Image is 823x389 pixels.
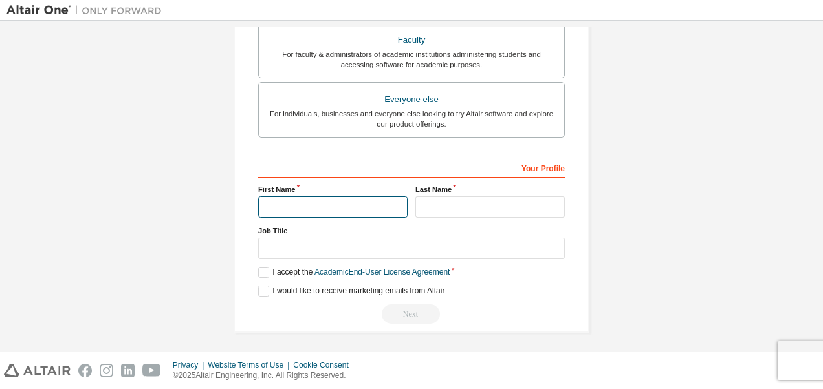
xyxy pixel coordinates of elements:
div: Your Profile [258,157,565,178]
label: Last Name [415,184,565,194]
div: Faculty [267,31,556,49]
img: facebook.svg [78,364,92,377]
label: First Name [258,184,408,194]
div: Everyone else [267,90,556,109]
a: Academic End-User License Agreement [314,268,450,277]
div: Privacy [173,360,208,370]
label: Job Title [258,226,565,236]
img: Altair One [6,4,168,17]
div: Read and acccept EULA to continue [258,304,565,324]
div: For individuals, businesses and everyone else looking to try Altair software and explore our prod... [267,109,556,129]
div: Cookie Consent [293,360,356,370]
img: altair_logo.svg [4,364,71,377]
img: youtube.svg [142,364,161,377]
img: instagram.svg [100,364,113,377]
div: Website Terms of Use [208,360,293,370]
img: linkedin.svg [121,364,135,377]
p: © 2025 Altair Engineering, Inc. All Rights Reserved. [173,370,357,381]
label: I would like to receive marketing emails from Altair [258,286,444,297]
div: For faculty & administrators of academic institutions administering students and accessing softwa... [267,49,556,70]
label: I accept the [258,267,450,278]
